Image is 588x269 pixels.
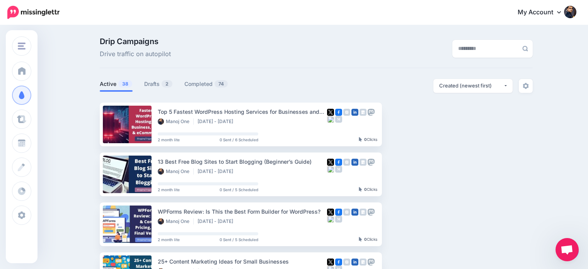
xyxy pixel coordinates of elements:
[215,80,228,87] span: 74
[327,109,334,116] img: twitter-square.png
[327,216,334,223] img: bluesky-square.png
[368,259,375,266] img: mastodon-grey-square.png
[158,238,180,242] span: 2 month lite
[360,209,366,216] img: google_business-grey-square.png
[360,159,366,166] img: google_business-grey-square.png
[7,6,60,19] img: Missinglettr
[158,138,180,142] span: 2 month lite
[158,168,194,175] li: Manoj One
[158,107,327,116] div: Top 5 Fastest WordPress Hosting Services for Businesses and Blogs
[364,237,367,242] b: 0
[327,166,334,173] img: bluesky-square.png
[327,209,334,216] img: twitter-square.png
[368,209,375,216] img: mastodon-grey-square.png
[335,159,342,166] img: facebook-square.png
[351,109,358,116] img: linkedin-square.png
[100,79,133,89] a: Active38
[351,209,358,216] img: linkedin-square.png
[158,118,194,125] li: Manoj One
[220,138,258,142] span: 0 Sent / 6 Scheduled
[327,116,334,123] img: bluesky-square.png
[439,82,503,89] div: Created (newest first)
[343,109,350,116] img: instagram-grey-square.png
[351,259,358,266] img: linkedin-square.png
[158,257,327,266] div: 25+ Content Marketing Ideas for Small Businesses
[343,209,350,216] img: instagram-grey-square.png
[510,3,576,22] a: My Account
[335,166,342,173] img: medium-grey-square.png
[327,159,334,166] img: twitter-square.png
[335,259,342,266] img: facebook-square.png
[118,80,132,87] span: 38
[198,168,237,175] li: [DATE] - [DATE]
[359,137,377,142] div: Clicks
[359,237,377,242] div: Clicks
[335,209,342,216] img: facebook-square.png
[144,79,173,89] a: Drafts2
[359,137,362,142] img: pointer-grey-darker.png
[198,218,237,224] li: [DATE] - [DATE]
[368,159,375,166] img: mastodon-grey-square.png
[523,83,529,89] img: settings-grey.png
[433,79,513,93] button: Created (newest first)
[359,187,362,192] img: pointer-grey-darker.png
[364,187,367,192] b: 0
[556,238,579,261] a: Open chat
[100,38,171,45] span: Drip Campaigns
[335,116,342,123] img: medium-grey-square.png
[162,80,172,87] span: 2
[522,46,528,51] img: search-grey-6.png
[18,43,26,50] img: menu.png
[327,259,334,266] img: twitter-square.png
[158,218,194,224] li: Manoj One
[343,259,350,266] img: instagram-grey-square.png
[158,207,327,216] div: WPForms Review: Is This the Best Form Builder for WordPress?
[335,216,342,223] img: medium-grey-square.png
[368,109,375,116] img: mastodon-grey-square.png
[335,109,342,116] img: facebook-square.png
[364,137,367,142] b: 0
[184,79,228,89] a: Completed74
[158,188,180,192] span: 2 month lite
[158,157,327,166] div: 13 Best Free Blog Sites to Start Blogging (Beginner’s Guide)
[359,187,377,192] div: Clicks
[220,238,258,242] span: 0 Sent / 5 Scheduled
[360,109,366,116] img: google_business-grey-square.png
[343,159,350,166] img: instagram-grey-square.png
[100,49,171,59] span: Drive traffic on autopilot
[220,188,258,192] span: 0 Sent / 5 Scheduled
[359,237,362,242] img: pointer-grey-darker.png
[351,159,358,166] img: linkedin-square.png
[198,118,237,125] li: [DATE] - [DATE]
[360,259,366,266] img: google_business-grey-square.png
